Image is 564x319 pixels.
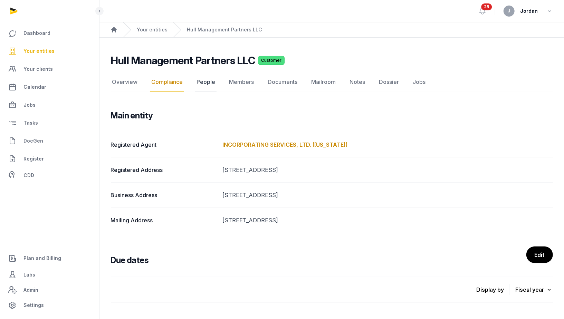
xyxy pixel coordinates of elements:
p: Display by [477,284,510,295]
a: Notes [348,72,366,92]
span: J [508,9,510,13]
a: Tasks [6,115,94,131]
a: INCORPORATING SERVICES, LTD. ([US_STATE]) [223,141,348,148]
dd: [STREET_ADDRESS] [223,216,553,224]
a: Settings [6,297,94,313]
a: Members [228,72,255,92]
h3: Main entity [111,110,153,121]
span: Jobs [23,101,36,109]
a: Jobs [411,72,427,92]
span: DocGen [23,137,43,145]
span: Register [23,155,44,163]
span: Jordan [520,7,538,15]
dd: [STREET_ADDRESS] [223,166,553,174]
a: Your clients [6,61,94,77]
span: 25 [481,3,492,10]
span: Calendar [23,83,46,91]
a: Dashboard [6,25,94,41]
a: Jobs [6,97,94,113]
a: Register [6,151,94,167]
a: Documents [266,72,299,92]
span: Your clients [23,65,53,73]
a: Plan and Billing [6,250,94,267]
div: Fiscal year [516,285,553,294]
button: J [504,6,515,17]
a: Admin [6,283,94,297]
a: Overview [111,72,139,92]
span: Customer [258,56,285,65]
nav: Breadcrumb [99,22,564,38]
span: Your entities [23,47,55,55]
dt: Business Address [111,191,217,199]
dt: Registered Agent [111,141,217,149]
a: Hull Management Partners LLC [187,26,262,33]
a: Calendar [6,79,94,95]
a: Compliance [150,72,184,92]
a: People [195,72,217,92]
a: Mailroom [310,72,337,92]
h3: Due dates [111,255,149,266]
a: Labs [6,267,94,283]
a: Your entities [137,26,168,33]
nav: Tabs [111,72,553,92]
dt: Mailing Address [111,216,217,224]
dd: [STREET_ADDRESS] [223,191,553,199]
h2: Hull Management Partners LLC [111,54,255,67]
span: Dashboard [23,29,50,37]
a: Dossier [377,72,400,92]
a: DocGen [6,133,94,149]
span: Labs [23,271,35,279]
a: Edit [526,246,553,263]
span: Tasks [23,119,38,127]
a: Your entities [6,43,94,59]
span: Settings [23,301,44,309]
span: CDD [23,171,34,180]
span: Plan and Billing [23,254,61,262]
a: CDD [6,168,94,182]
span: Admin [23,286,38,294]
dt: Registered Address [111,166,217,174]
